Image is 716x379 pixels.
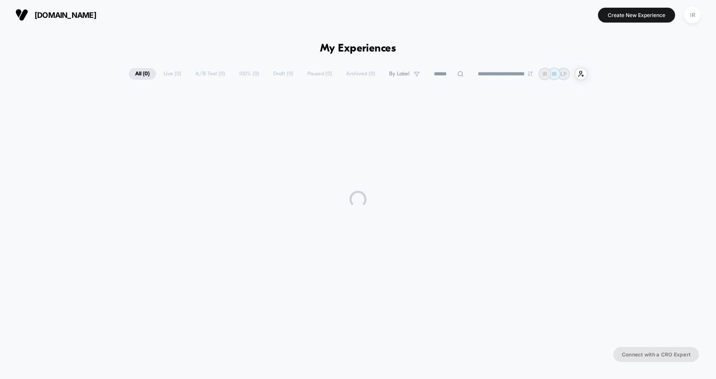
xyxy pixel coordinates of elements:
p: IR [543,71,547,77]
p: LP [560,71,567,77]
p: IR [552,71,557,77]
img: end [528,71,533,76]
h1: My Experiences [320,43,396,55]
button: [DOMAIN_NAME] [13,8,99,22]
button: IR [681,6,703,24]
button: Create New Experience [598,8,675,23]
div: IR [684,7,701,23]
span: All ( 0 ) [129,68,156,80]
img: Visually logo [15,9,28,21]
span: By Label [389,71,410,77]
button: Connect with a CRO Expert [613,347,699,362]
span: [DOMAIN_NAME] [35,11,96,20]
